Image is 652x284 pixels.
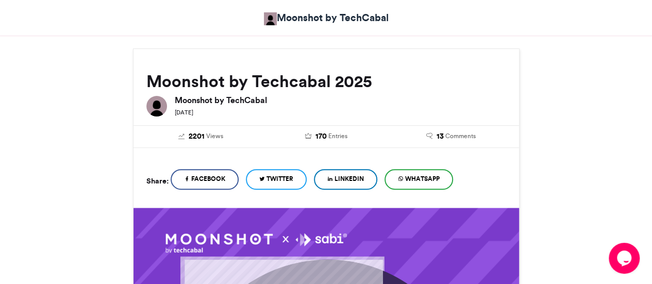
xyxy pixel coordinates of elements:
[405,174,440,183] span: WhatsApp
[396,131,506,142] a: 13 Comments
[264,12,277,25] img: Moonshot by TechCabal
[328,131,347,141] span: Entries
[206,131,223,141] span: Views
[146,131,256,142] a: 2201 Views
[445,131,476,141] span: Comments
[171,169,239,190] a: Facebook
[266,174,293,183] span: Twitter
[314,169,377,190] a: LinkedIn
[264,10,389,25] a: Moonshot by TechCabal
[189,131,205,142] span: 2201
[437,131,444,142] span: 13
[246,169,307,190] a: Twitter
[315,131,326,142] span: 170
[384,169,453,190] a: WhatsApp
[146,174,169,188] h5: Share:
[609,243,642,274] iframe: chat widget
[165,233,346,254] img: 1758644554.097-6a393746cea8df337a0c7de2b556cf9f02f16574.png
[271,131,381,142] a: 170 Entries
[175,109,193,116] small: [DATE]
[335,174,364,183] span: LinkedIn
[191,174,225,183] span: Facebook
[175,96,506,104] h6: Moonshot by TechCabal
[146,72,506,91] h2: Moonshot by Techcabal 2025
[146,96,167,116] img: Moonshot by TechCabal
